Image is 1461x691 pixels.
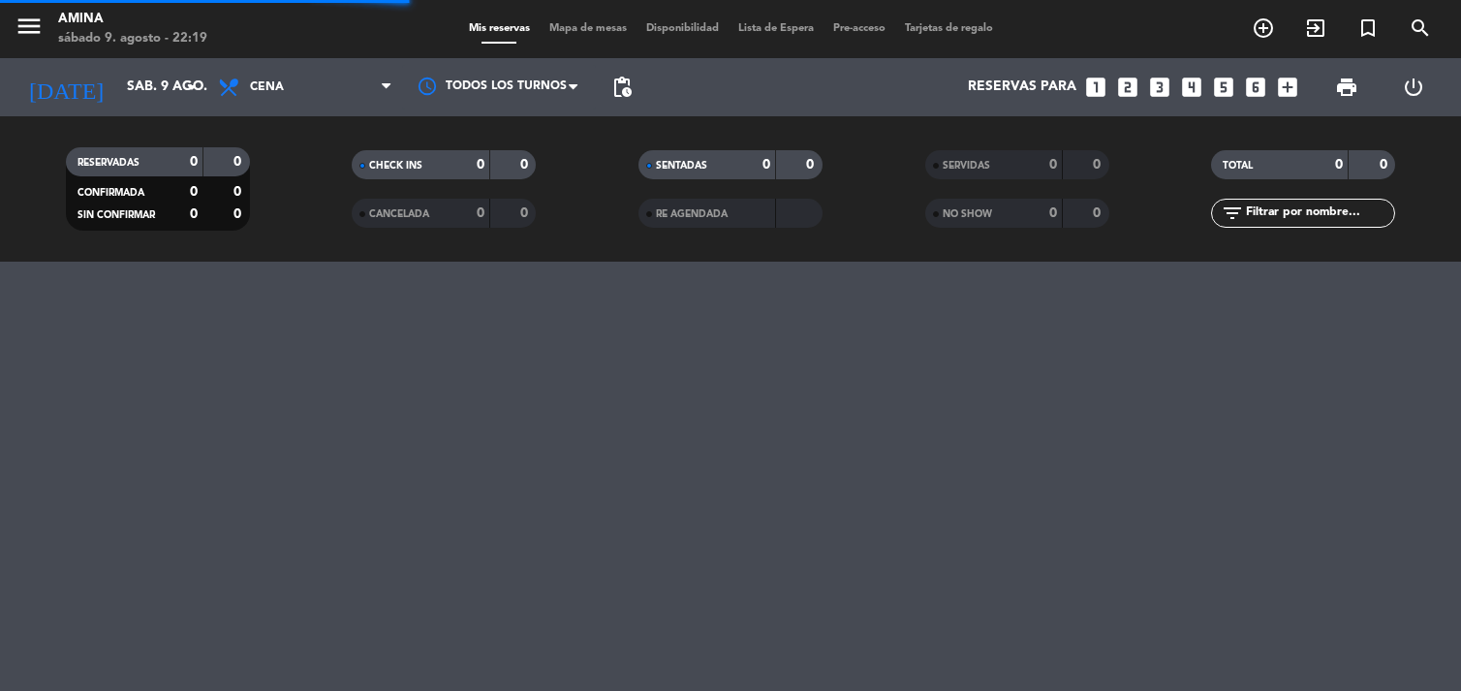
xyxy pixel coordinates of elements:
span: Tarjetas de regalo [895,23,1003,34]
i: looks_3 [1147,75,1172,100]
strong: 0 [1049,158,1057,172]
span: CONFIRMADA [78,188,144,198]
strong: 0 [1093,158,1104,172]
strong: 0 [233,185,245,199]
strong: 0 [1380,158,1391,172]
strong: 0 [233,155,245,169]
span: RESERVADAS [78,158,140,168]
strong: 0 [190,207,198,221]
span: pending_actions [610,76,634,99]
span: Pre-acceso [824,23,895,34]
strong: 0 [806,158,818,172]
strong: 0 [233,207,245,221]
span: SERVIDAS [943,161,990,171]
span: Cena [250,80,284,94]
span: CANCELADA [369,209,429,219]
span: RE AGENDADA [656,209,728,219]
span: print [1335,76,1358,99]
div: sábado 9. agosto - 22:19 [58,29,207,48]
input: Filtrar por nombre... [1244,203,1394,224]
i: menu [15,12,44,41]
strong: 0 [477,158,484,172]
span: Mapa de mesas [540,23,637,34]
i: add_box [1275,75,1300,100]
span: Disponibilidad [637,23,729,34]
span: Mis reservas [459,23,540,34]
div: LOG OUT [1380,58,1446,116]
i: exit_to_app [1304,16,1327,40]
i: add_circle_outline [1252,16,1275,40]
span: NO SHOW [943,209,992,219]
strong: 0 [520,206,532,220]
button: menu [15,12,44,47]
i: power_settings_new [1402,76,1425,99]
i: filter_list [1221,202,1244,225]
span: TOTAL [1223,161,1253,171]
strong: 0 [1093,206,1104,220]
span: Lista de Espera [729,23,824,34]
strong: 0 [477,206,484,220]
span: Reservas para [968,79,1076,95]
span: SIN CONFIRMAR [78,210,155,220]
span: CHECK INS [369,161,422,171]
i: looks_one [1083,75,1108,100]
strong: 0 [190,155,198,169]
i: looks_4 [1179,75,1204,100]
strong: 0 [762,158,770,172]
div: Amina [58,10,207,29]
i: turned_in_not [1356,16,1380,40]
i: [DATE] [15,66,117,109]
i: looks_two [1115,75,1140,100]
i: search [1409,16,1432,40]
i: looks_5 [1211,75,1236,100]
i: arrow_drop_down [180,76,203,99]
span: SENTADAS [656,161,707,171]
strong: 0 [1335,158,1343,172]
strong: 0 [190,185,198,199]
strong: 0 [1049,206,1057,220]
i: looks_6 [1243,75,1268,100]
strong: 0 [520,158,532,172]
